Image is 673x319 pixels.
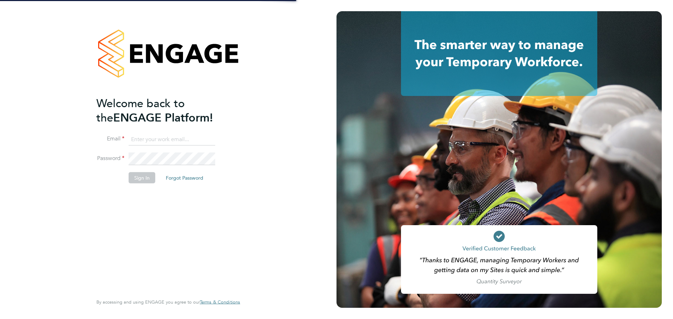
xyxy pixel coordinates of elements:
button: Forgot Password [160,172,209,183]
span: By accessing and using ENGAGE you agree to our [96,299,240,305]
a: Terms & Conditions [200,299,240,305]
span: Terms & Conditions [200,299,240,305]
label: Password [96,155,124,162]
button: Sign In [129,172,155,183]
label: Email [96,135,124,143]
span: Welcome back to the [96,96,185,124]
input: Enter your work email... [129,133,215,146]
h2: ENGAGE Platform! [96,96,233,125]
